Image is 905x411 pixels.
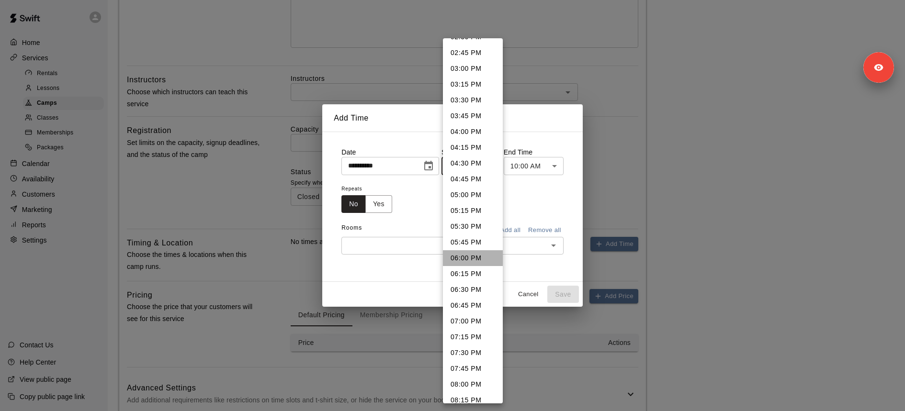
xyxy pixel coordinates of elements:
li: 03:15 PM [443,77,503,92]
li: 07:45 PM [443,361,503,377]
li: 02:45 PM [443,45,503,61]
li: 03:45 PM [443,108,503,124]
li: 07:00 PM [443,313,503,329]
li: 08:15 PM [443,392,503,408]
li: 04:45 PM [443,171,503,187]
li: 04:30 PM [443,156,503,171]
li: 07:30 PM [443,345,503,361]
li: 06:00 PM [443,250,503,266]
li: 08:00 PM [443,377,503,392]
li: 05:00 PM [443,187,503,203]
li: 03:30 PM [443,92,503,108]
li: 03:00 PM [443,61,503,77]
li: 04:00 PM [443,124,503,140]
li: 06:45 PM [443,298,503,313]
li: 05:15 PM [443,203,503,219]
li: 04:15 PM [443,140,503,156]
li: 05:30 PM [443,219,503,234]
li: 06:15 PM [443,266,503,282]
li: 06:30 PM [443,282,503,298]
li: 07:15 PM [443,329,503,345]
li: 05:45 PM [443,234,503,250]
